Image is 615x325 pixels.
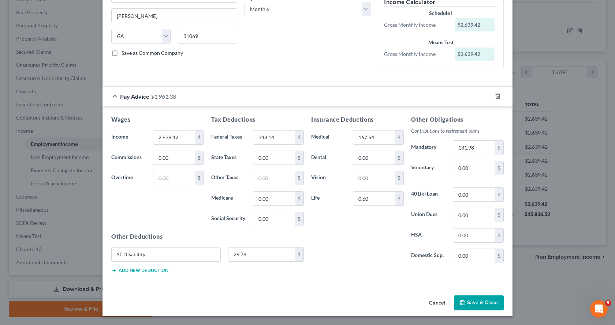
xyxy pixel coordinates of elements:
[111,232,304,241] h5: Other Deductions
[153,131,195,144] input: 0.00
[395,192,403,205] div: $
[208,171,249,185] label: Other Taxes
[307,130,349,145] label: Medical
[590,300,608,318] iframe: Intercom live chat
[380,21,451,29] div: Gross Monthly Income
[111,133,128,140] span: Income
[395,131,403,144] div: $
[353,151,395,165] input: 0.00
[253,151,295,165] input: 0.00
[228,247,295,261] input: 0.00
[395,171,403,185] div: $
[253,171,295,185] input: 0.00
[495,141,503,155] div: $
[454,295,504,311] button: Save & Close
[311,115,404,124] h5: Insurance Deductions
[453,188,495,201] input: 0.00
[208,130,249,145] label: Federal Taxes
[395,151,403,165] div: $
[295,151,303,165] div: $
[195,151,204,165] div: $
[495,249,503,263] div: $
[111,268,168,273] button: Add new deduction
[112,9,237,23] input: Enter city...
[495,228,503,242] div: $
[411,115,504,124] h5: Other Obligations
[295,212,303,226] div: $
[295,171,303,185] div: $
[307,191,349,206] label: Life
[111,115,204,124] h5: Wages
[211,115,304,124] h5: Tax Deductions
[307,171,349,185] label: Vision
[407,249,449,263] label: Domestic Sup.
[605,300,611,306] span: 5
[453,249,495,263] input: 0.00
[423,296,451,311] button: Cancel
[122,50,183,56] span: Save as Common Company
[108,151,149,165] label: Commissions
[384,39,497,46] div: Means Test
[151,93,176,100] span: $1,961.38
[307,151,349,165] label: Dental
[453,208,495,222] input: 0.00
[407,228,449,243] label: HSA
[455,48,495,61] div: $2,639.42
[120,93,149,100] span: Pay Advice
[295,131,303,144] div: $
[195,171,204,185] div: $
[208,191,249,206] label: Medicare
[495,161,503,175] div: $
[407,161,449,175] label: Voluntary
[453,141,495,155] input: 0.00
[380,50,451,58] div: Gross Monthly Income
[153,171,195,185] input: 0.00
[384,10,497,17] div: Schedule I
[495,208,503,222] div: $
[453,161,495,175] input: 0.00
[407,208,449,222] label: Union Dues
[178,29,237,44] input: Enter zip...
[407,140,449,155] label: Mandatory
[253,192,295,205] input: 0.00
[353,192,395,205] input: 0.00
[453,228,495,242] input: 0.00
[353,131,395,144] input: 0.00
[353,171,395,185] input: 0.00
[112,247,220,261] input: Specify...
[407,187,449,202] label: 401(k) Loan
[195,131,204,144] div: $
[295,192,303,205] div: $
[253,131,295,144] input: 0.00
[411,127,504,135] p: Contributions to retirement plans
[108,171,149,185] label: Overtime
[295,247,303,261] div: $
[208,151,249,165] label: State Taxes
[253,212,295,226] input: 0.00
[208,212,249,226] label: Social Security
[495,188,503,201] div: $
[153,151,195,165] input: 0.00
[455,18,495,31] div: $2,639.42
